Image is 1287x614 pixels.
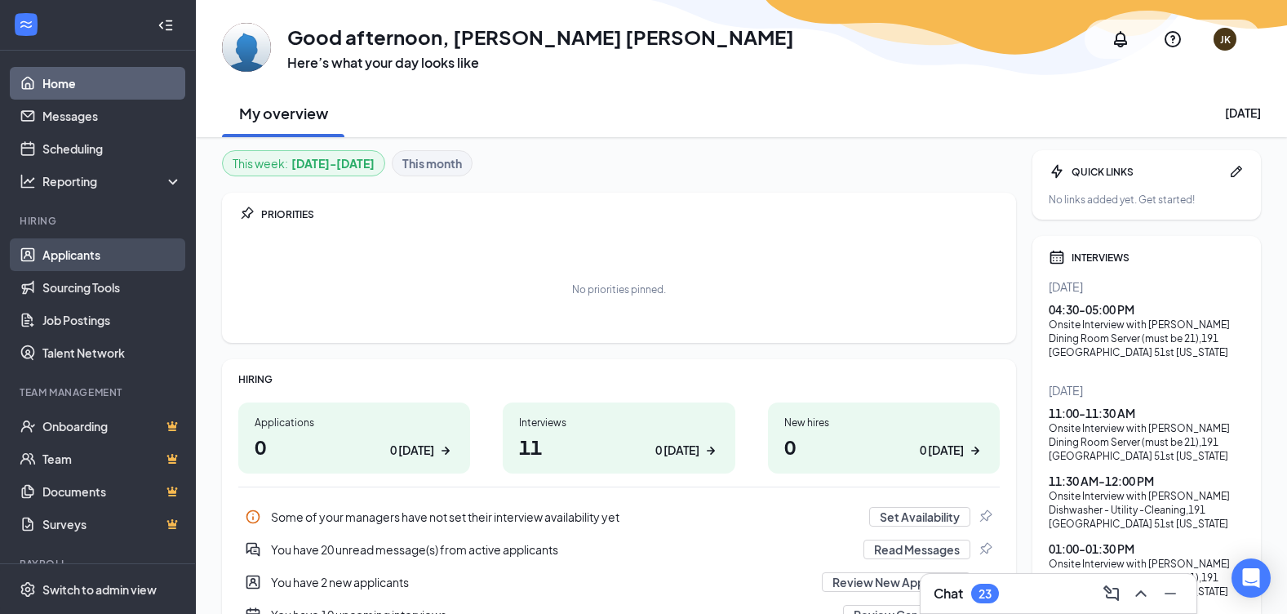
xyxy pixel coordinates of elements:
div: 0 [DATE] [920,442,964,459]
div: Interviews [519,416,718,429]
b: [DATE] - [DATE] [291,154,375,172]
button: Read Messages [863,540,970,559]
div: INTERVIEWS [1072,251,1245,265]
div: New hires [784,416,983,429]
svg: Notifications [1111,29,1130,49]
div: PRIORITIES [261,207,1000,221]
a: UserEntityYou have 2 new applicantsReview New ApplicantsPin [238,566,1000,598]
div: Switch to admin view [42,581,157,598]
div: Dining Room Server (must be 21) , 191 [GEOGRAPHIC_DATA] 51st [US_STATE] [1049,571,1245,598]
button: Review New Applicants [822,572,970,592]
div: Reporting [42,173,183,189]
h1: 0 [255,433,454,461]
div: Team Management [20,385,179,399]
h3: Here’s what your day looks like [287,54,794,72]
svg: Pen [1228,163,1245,180]
a: Interviews110 [DATE]ArrowRight [503,403,734,474]
h1: 11 [519,433,718,461]
div: Some of your managers have not set their interview availability yet [271,509,859,525]
button: Set Availability [869,507,970,527]
a: Applications00 [DATE]ArrowRight [238,403,470,474]
div: No priorities pinned. [572,283,666,296]
div: This week : [233,154,375,172]
div: Onsite Interview with [PERSON_NAME] [1049,318,1245,331]
button: Minimize [1157,581,1183,607]
div: 04:30 - 05:00 PM [1049,301,1245,318]
a: InfoSome of your managers have not set their interview availability yetSet AvailabilityPin [238,501,1000,533]
div: [DATE] [1049,278,1245,295]
div: 11:30 AM - 12:00 PM [1049,473,1245,489]
div: Onsite Interview with [PERSON_NAME] [1049,489,1245,503]
a: Job Postings [42,304,182,336]
div: 01:00 - 01:30 PM [1049,541,1245,557]
svg: ArrowRight [437,443,454,459]
div: Dining Room Server (must be 21) , 191 [GEOGRAPHIC_DATA] 51st [US_STATE] [1049,435,1245,463]
svg: ChevronUp [1131,584,1151,603]
a: SurveysCrown [42,508,182,541]
h1: Good afternoon, [PERSON_NAME] [PERSON_NAME] [287,23,794,51]
div: You have 20 unread message(s) from active applicants [238,533,1000,566]
a: Talent Network [42,336,182,369]
div: [DATE] [1225,105,1261,121]
svg: ComposeMessage [1102,584,1121,603]
div: Applications [255,416,454,429]
svg: Collapse [158,17,174,33]
div: 23 [979,587,992,601]
b: This month [402,154,462,172]
svg: Analysis [20,173,36,189]
a: OnboardingCrown [42,410,182,443]
svg: ArrowRight [967,443,983,459]
a: DoubleChatActiveYou have 20 unread message(s) from active applicantsRead MessagesPin [238,533,1000,566]
div: Onsite Interview with [PERSON_NAME] [1049,421,1245,435]
div: Payroll [20,557,179,571]
div: You have 2 new applicants [271,574,812,590]
h1: 0 [784,433,983,461]
svg: Info [245,509,261,525]
svg: Bolt [1049,163,1065,180]
a: Sourcing Tools [42,271,182,304]
div: JK [1220,33,1231,47]
a: New hires00 [DATE]ArrowRight [768,403,1000,474]
a: TeamCrown [42,443,182,475]
div: 0 [DATE] [390,442,434,459]
a: Applicants [42,238,182,271]
div: You have 2 new applicants [238,566,1000,598]
h2: My overview [239,103,328,123]
a: DocumentsCrown [42,475,182,508]
svg: UserEntity [245,574,261,590]
h3: Chat [934,585,963,603]
img: Jackson Kreider [222,23,271,72]
div: 11:00 - 11:30 AM [1049,405,1245,421]
svg: DoubleChatActive [245,541,261,558]
svg: Pin [977,541,993,558]
svg: Calendar [1049,249,1065,265]
div: You have 20 unread message(s) from active applicants [271,541,854,558]
div: No links added yet. Get started! [1049,193,1245,207]
div: HIRING [238,372,1000,386]
svg: WorkstreamLogo [18,16,34,33]
div: Onsite Interview with [PERSON_NAME] [1049,557,1245,571]
div: Open Intercom Messenger [1232,558,1271,598]
svg: Settings [20,581,36,598]
button: ComposeMessage [1098,581,1125,607]
div: 0 [DATE] [655,442,699,459]
div: QUICK LINKS [1072,165,1222,179]
div: Dishwasher - Utility -Cleaning , 191 [GEOGRAPHIC_DATA] 51st [US_STATE] [1049,503,1245,531]
div: Some of your managers have not set their interview availability yet [238,501,1000,533]
svg: Minimize [1161,584,1180,603]
svg: ArrowRight [703,443,719,459]
a: Home [42,67,182,100]
a: Scheduling [42,132,182,165]
svg: QuestionInfo [1163,29,1183,49]
div: Dining Room Server (must be 21) , 191 [GEOGRAPHIC_DATA] 51st [US_STATE] [1049,331,1245,359]
svg: Pin [977,509,993,525]
a: Messages [42,100,182,132]
div: [DATE] [1049,382,1245,398]
div: Hiring [20,214,179,228]
button: ChevronUp [1128,581,1154,607]
svg: Pin [238,206,255,222]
